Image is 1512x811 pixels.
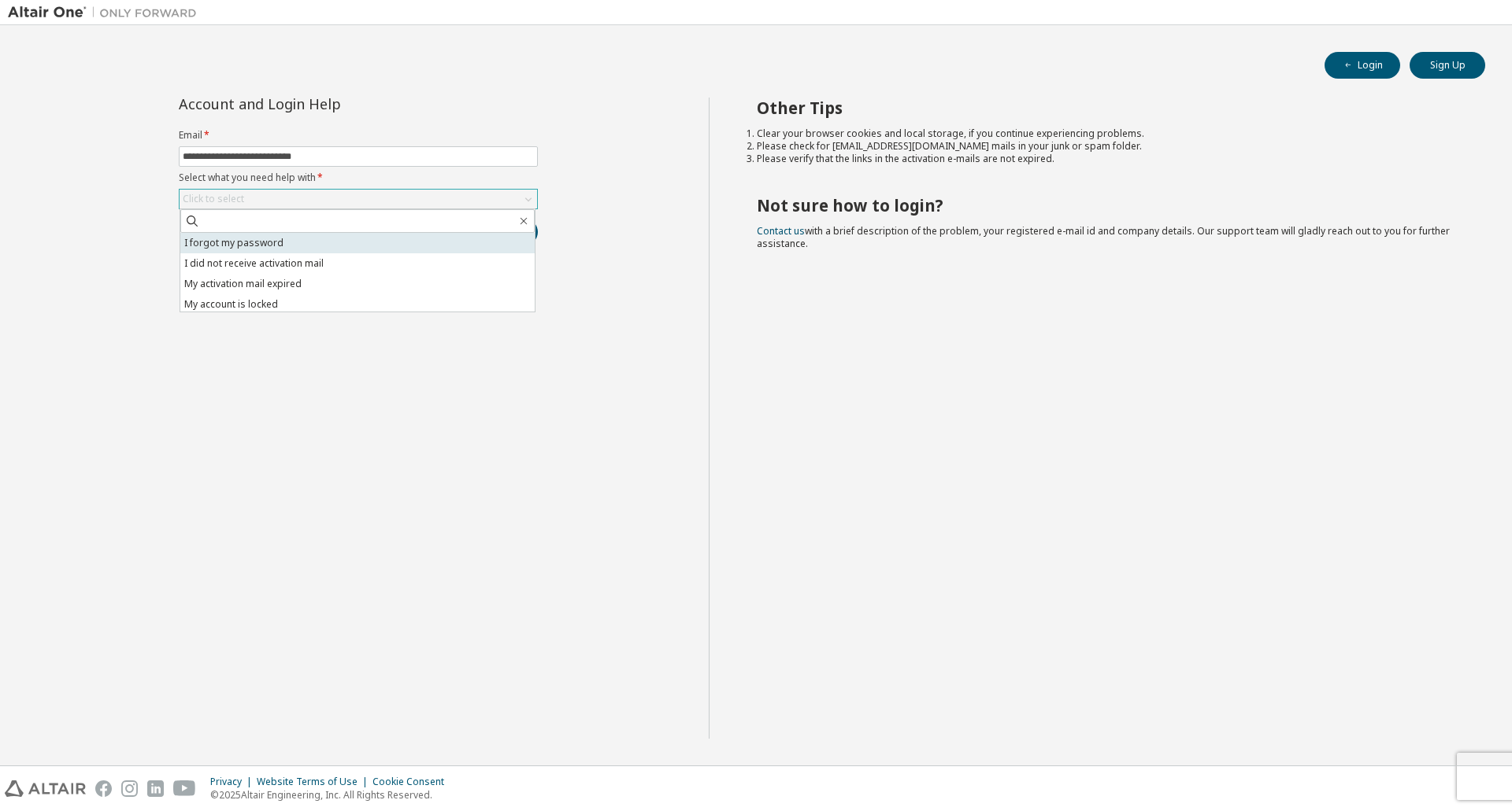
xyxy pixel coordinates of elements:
button: Sign Up [1410,52,1485,79]
button: Login [1325,52,1400,79]
div: Cookie Consent [372,776,454,788]
p: © 2025 Altair Engineering, Inc. All Rights Reserved. [210,788,454,802]
div: Privacy [210,776,257,788]
img: linkedin.svg [147,780,164,797]
li: I forgot my password [180,233,535,253]
li: Please verify that the links in the activation e-mails are not expired. [757,153,1458,165]
img: altair_logo.svg [5,780,86,797]
img: instagram.svg [121,780,138,797]
label: Select what you need help with [179,171,538,184]
img: Altair One [8,5,205,20]
h2: Other Tips [757,98,1458,118]
a: Contact us [757,224,805,238]
img: facebook.svg [95,780,112,797]
div: Click to select [183,193,244,205]
span: with a brief description of the problem, your registered e-mail id and company details. Our suppo... [757,224,1450,250]
h2: Not sure how to login? [757,195,1458,216]
div: Click to select [180,190,537,208]
img: youtube.svg [173,780,196,797]
div: Account and Login Help [179,98,466,110]
li: Please check for [EMAIL_ADDRESS][DOMAIN_NAME] mails in your junk or spam folder. [757,140,1458,153]
div: Website Terms of Use [257,776,372,788]
label: Email [179,129,538,142]
li: Clear your browser cookies and local storage, if you continue experiencing problems. [757,127,1458,140]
